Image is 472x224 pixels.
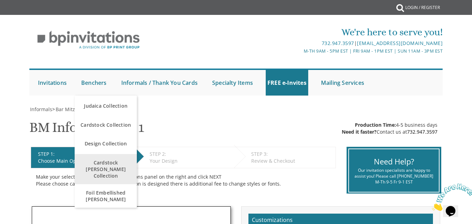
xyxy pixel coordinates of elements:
[150,151,230,158] div: STEP 2:
[357,40,443,46] a: [EMAIL_ADDRESS][DOMAIN_NAME]
[251,151,332,158] div: STEP 3:
[79,70,108,96] a: Benchers
[3,3,46,30] img: Chat attention grabber
[322,40,354,46] a: 732.947.3597
[75,116,137,133] a: Cardstock Collection
[407,128,437,135] a: 732.947.3597
[210,70,255,96] a: Specialty Items
[76,156,135,182] span: Cardstock [PERSON_NAME] Collection
[55,106,107,113] a: Bar Mitzvah Informals
[52,106,107,113] span: >
[75,184,137,208] a: Foil Embellished [PERSON_NAME]
[251,158,332,164] div: Review & Checkout
[342,122,437,135] div: 4-5 business days Contact us at
[319,70,366,96] a: Mailing Services
[76,118,135,132] span: Cardstock Collection
[38,151,129,158] div: STEP 1:
[29,106,52,113] a: Informals
[30,106,52,113] span: Informals
[38,158,129,164] div: Choose Main Options
[29,120,144,140] h1: BM Informal Style 1
[354,167,434,185] div: Our invitation specialists are happy to assist you! Please call [PHONE_NUMBER] M-Th 9-5 Fr 9-1 EST
[342,128,377,135] span: Need it faster?
[168,25,443,39] div: We're here to serve you!
[36,70,68,96] a: Invitations
[76,186,135,206] span: Foil Embellished [PERSON_NAME]
[168,47,443,55] div: M-Th 9am - 5pm EST | Fri 9am - 1pm EST | Sun 11am - 3pm EST
[29,26,148,54] img: BP Invitation Loft
[266,70,308,96] a: FREE e-Invites
[429,181,472,214] iframe: chat widget
[150,158,230,164] div: Your Design
[168,39,443,47] div: |
[36,173,331,187] div: Make your selections from the Customizations panel on the right and click NEXT Please choose care...
[355,122,396,128] span: Production Time:
[75,96,137,116] a: Judaica Collection
[120,70,199,96] a: Informals / Thank You Cards
[354,156,434,167] div: Need Help?
[75,133,137,154] a: Design Collection
[56,106,107,113] span: Bar Mitzvah Informals
[75,154,137,184] a: Cardstock [PERSON_NAME] Collection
